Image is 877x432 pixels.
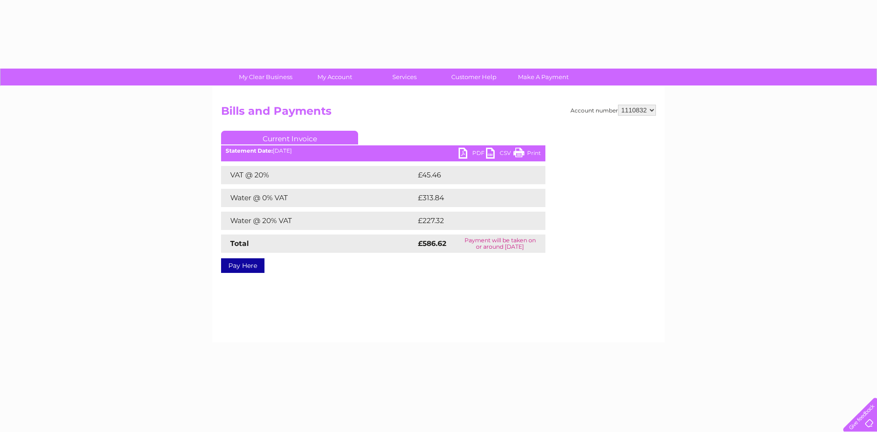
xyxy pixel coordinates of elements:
[571,105,656,116] div: Account number
[221,189,416,207] td: Water @ 0% VAT
[297,69,373,85] a: My Account
[416,166,527,184] td: £45.46
[230,239,249,248] strong: Total
[221,166,416,184] td: VAT @ 20%
[221,105,656,122] h2: Bills and Payments
[221,148,545,154] div: [DATE]
[221,212,416,230] td: Water @ 20% VAT
[436,69,512,85] a: Customer Help
[459,148,486,161] a: PDF
[367,69,442,85] a: Services
[221,131,358,144] a: Current Invoice
[226,147,273,154] b: Statement Date:
[455,235,545,253] td: Payment will be taken on or around [DATE]
[416,189,528,207] td: £313.84
[418,239,446,248] strong: £586.62
[486,148,513,161] a: CSV
[221,258,264,273] a: Pay Here
[513,148,541,161] a: Print
[506,69,581,85] a: Make A Payment
[416,212,528,230] td: £227.32
[228,69,303,85] a: My Clear Business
